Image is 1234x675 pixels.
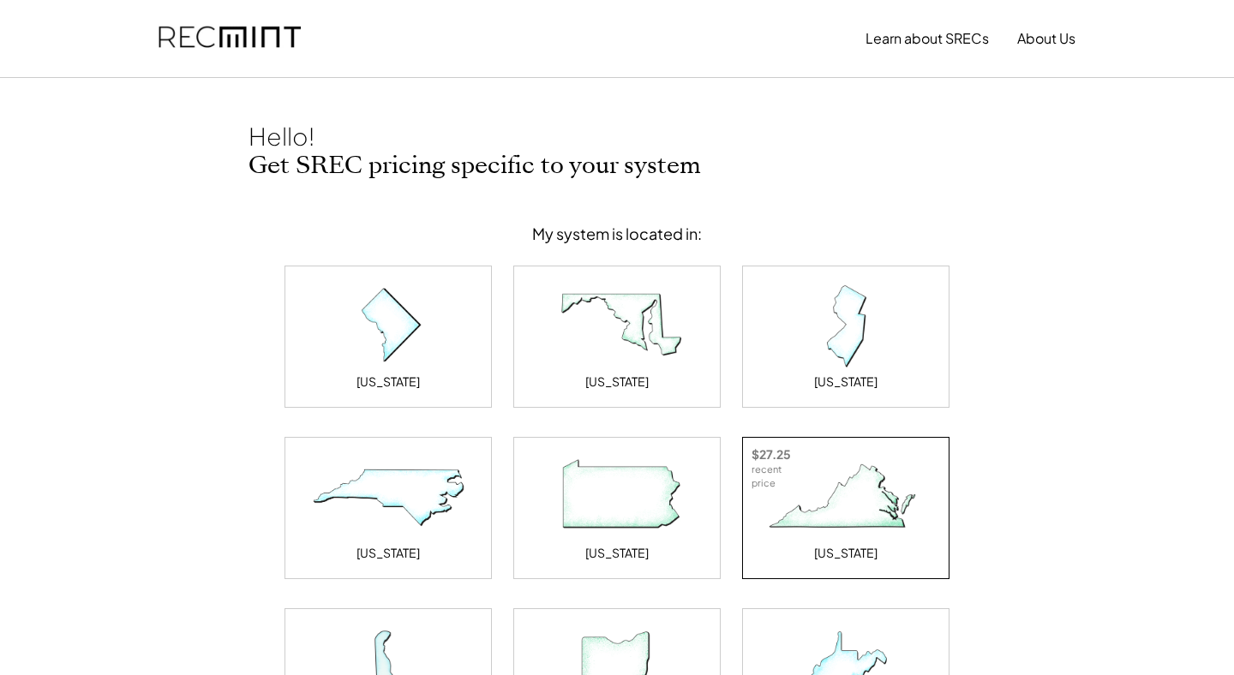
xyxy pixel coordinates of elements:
[356,545,420,562] div: [US_STATE]
[814,373,878,391] div: [US_STATE]
[585,545,649,562] div: [US_STATE]
[531,455,703,541] img: Pennsylvania
[585,373,649,391] div: [US_STATE]
[1017,21,1075,56] button: About Us
[531,284,703,369] img: Maryland
[249,152,985,181] h2: Get SREC pricing specific to your system
[356,373,420,391] div: [US_STATE]
[249,121,420,152] div: Hello!
[760,455,931,541] img: Virginia
[159,9,301,68] img: recmint-logotype%403x.png
[760,284,931,369] img: New Jersey
[814,545,878,562] div: [US_STATE]
[866,21,989,56] button: Learn about SRECs
[532,224,702,243] div: My system is located in:
[303,284,474,369] img: District of Columbia
[303,455,474,541] img: North Carolina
